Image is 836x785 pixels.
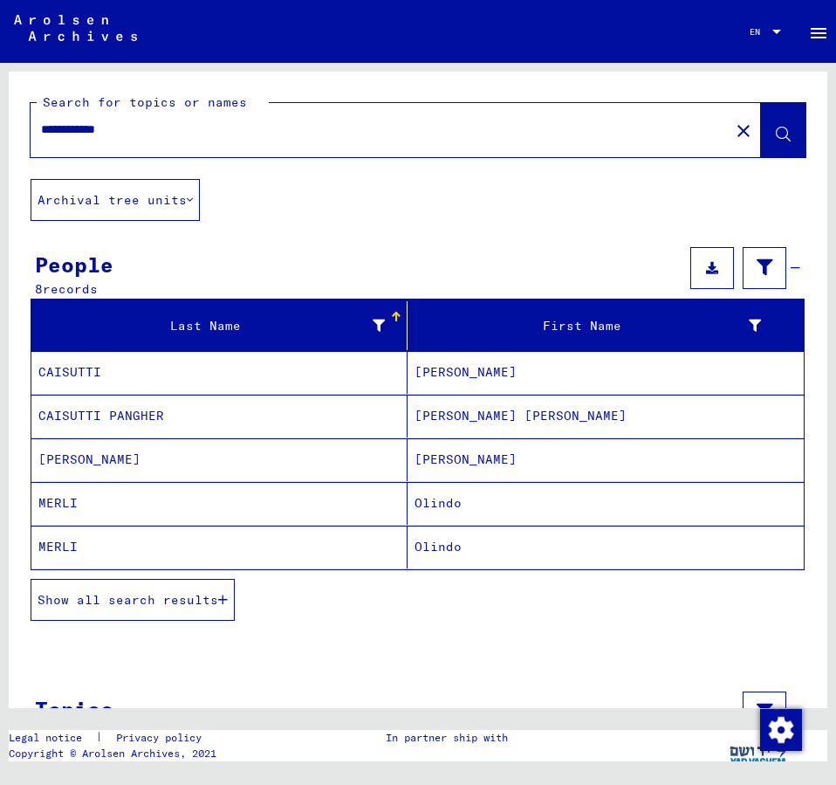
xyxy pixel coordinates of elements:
div: Last Name [38,317,385,335]
mat-cell: [PERSON_NAME] [408,438,804,481]
div: First Name [415,317,761,335]
mat-icon: Side nav toggle icon [808,23,829,44]
div: People [35,249,113,280]
span: records [43,281,98,297]
mat-header-cell: Last Name [31,301,408,350]
div: Last Name [38,312,407,340]
mat-label: Search for topics or names [43,94,247,110]
p: In partner ship with [386,730,508,746]
mat-cell: Olindo [408,526,804,568]
div: | [9,730,223,746]
div: Change consent [759,708,801,750]
div: Topics [35,693,113,725]
div: First Name [415,312,783,340]
mat-cell: MERLI [31,526,408,568]
mat-cell: CAISUTTI PANGHER [31,395,408,437]
span: 8 [35,281,43,297]
button: Clear [726,113,761,148]
mat-cell: Olindo [408,482,804,525]
a: Privacy policy [102,730,223,746]
mat-cell: CAISUTTI [31,351,408,394]
span: EN [750,27,769,37]
button: Archival tree units [31,179,200,221]
img: Change consent [760,709,802,751]
mat-cell: MERLI [31,482,408,525]
button: Toggle sidenav [801,14,836,49]
button: Show all search results [31,579,235,621]
mat-cell: [PERSON_NAME] [31,438,408,481]
mat-icon: close [733,121,754,141]
img: Arolsen_neg.svg [14,15,137,41]
mat-cell: [PERSON_NAME] [PERSON_NAME] [408,395,804,437]
span: Show all search results [38,592,218,608]
a: Legal notice [9,730,96,746]
img: yv_logo.png [726,730,791,774]
p: Copyright © Arolsen Archives, 2021 [9,746,223,761]
mat-header-cell: First Name [408,301,804,350]
mat-cell: [PERSON_NAME] [408,351,804,394]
